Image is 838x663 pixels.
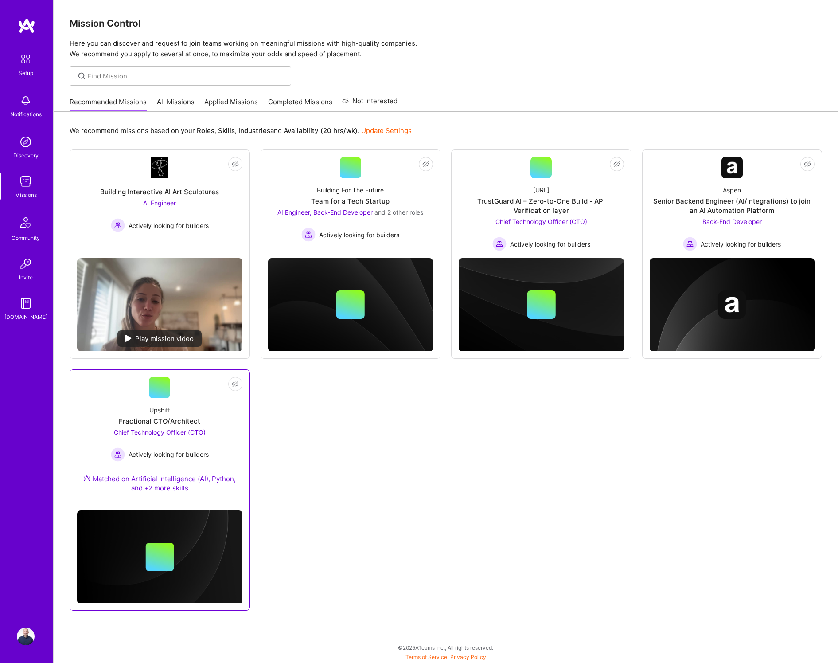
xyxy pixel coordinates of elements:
[683,237,697,251] img: Actively looking for builders
[70,126,412,135] p: We recommend missions based on your , , and .
[342,96,398,112] a: Not Interested
[15,212,36,233] img: Community
[533,185,550,195] div: [URL]
[405,654,486,660] span: |
[111,218,125,232] img: Actively looking for builders
[613,161,620,168] i: icon EyeClosed
[721,157,743,178] img: Company Logo
[15,628,37,645] a: User Avatar
[70,38,822,59] p: Here you can discover and request to join teams working on meaningful missions with high-quality ...
[157,97,195,112] a: All Missions
[129,221,209,230] span: Actively looking for builders
[18,18,35,34] img: logo
[723,185,741,195] div: Aspen
[19,68,33,78] div: Setup
[77,258,242,351] img: No Mission
[268,258,433,352] img: cover
[422,161,429,168] i: icon EyeClosed
[459,157,624,251] a: [URL]TrustGuard AI – Zero-to-One Build - API Verification layerChief Technology Officer (CTO) Act...
[232,381,239,388] i: icon EyeClosed
[459,258,624,352] img: cover
[701,239,781,249] span: Actively looking for builders
[650,157,815,251] a: Company LogoAspenSenior Backend Engineer (AI/Integrations) to join an AI Automation PlatformBack-...
[650,258,815,352] img: cover
[238,126,270,135] b: Industries
[15,190,37,200] div: Missions
[125,335,132,342] img: play
[17,133,35,151] img: discovery
[111,447,125,462] img: Actively looking for builders
[83,475,90,482] img: Ateam Purple Icon
[19,273,33,282] div: Invite
[492,237,507,251] img: Actively looking for builders
[17,255,35,273] img: Invite
[100,187,219,196] div: Building Interactive AI Art Sculptures
[149,405,170,415] div: Upshift
[143,199,176,207] span: AI Engineer
[317,185,384,195] div: Building For The Future
[268,157,433,251] a: Building For The FutureTeam for a Tech StartupAI Engineer, Back-End Developer and 2 other rolesAc...
[114,428,206,436] span: Chief Technology Officer (CTO)
[459,196,624,215] div: TrustGuard AI – Zero-to-One Build - API Verification layer
[301,228,316,242] img: Actively looking for builders
[77,71,87,81] i: icon SearchGrey
[17,294,35,312] img: guide book
[284,126,358,135] b: Availability (20 hrs/wk)
[13,151,39,160] div: Discovery
[87,71,285,81] input: Find Mission...
[450,654,486,660] a: Privacy Policy
[405,654,447,660] a: Terms of Service
[4,312,47,322] div: [DOMAIN_NAME]
[374,208,423,216] span: and 2 other roles
[277,208,373,216] span: AI Engineer, Back-End Developer
[319,230,399,239] span: Actively looking for builders
[218,126,235,135] b: Skills
[268,97,332,112] a: Completed Missions
[204,97,258,112] a: Applied Missions
[77,510,242,604] img: cover
[361,126,412,135] a: Update Settings
[53,636,838,659] div: © 2025 ATeams Inc., All rights reserved.
[17,173,35,190] img: teamwork
[12,233,40,243] div: Community
[804,161,811,168] i: icon EyeClosed
[650,196,815,215] div: Senior Backend Engineer (AI/Integrations) to join an AI Automation Platform
[232,161,239,168] i: icon EyeClosed
[77,474,242,493] div: Matched on Artificial Intelligence (AI), Python, and +2 more skills
[70,18,822,29] h3: Mission Control
[70,97,147,112] a: Recommended Missions
[117,330,202,347] div: Play mission video
[151,157,168,178] img: Company Logo
[16,50,35,68] img: setup
[10,110,42,119] div: Notifications
[718,290,746,319] img: Company logo
[17,628,35,645] img: User Avatar
[77,157,242,251] a: Company LogoBuilding Interactive AI Art SculpturesAI Engineer Actively looking for buildersActive...
[311,196,390,206] div: Team for a Tech Startup
[197,126,214,135] b: Roles
[119,416,200,426] div: Fractional CTO/Architect
[702,218,762,225] span: Back-End Developer
[510,239,590,249] span: Actively looking for builders
[129,450,209,459] span: Actively looking for builders
[77,377,242,503] a: UpshiftFractional CTO/ArchitectChief Technology Officer (CTO) Actively looking for buildersActive...
[495,218,587,225] span: Chief Technology Officer (CTO)
[17,92,35,110] img: bell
